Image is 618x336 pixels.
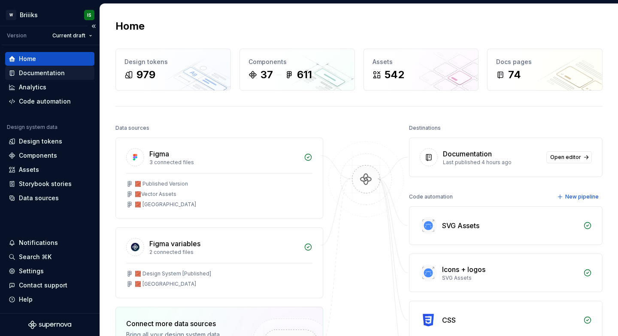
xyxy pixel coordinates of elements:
[409,122,441,134] div: Destinations
[297,68,312,82] div: 611
[5,134,94,148] a: Design tokens
[487,49,603,91] a: Docs pages74
[5,250,94,264] button: Search ⌘K
[115,122,149,134] div: Data sources
[5,236,94,250] button: Notifications
[409,191,453,203] div: Code automation
[546,151,592,163] a: Open editor
[135,180,188,187] div: 🧱 Published Version
[115,49,231,91] a: Design tokens979
[115,19,145,33] h2: Home
[5,80,94,94] a: Analytics
[19,295,33,304] div: Help
[19,137,62,146] div: Design tokens
[5,177,94,191] a: Storybook stories
[48,30,96,42] button: Current draft
[442,264,485,275] div: Icons + logos
[19,253,51,261] div: Search ⌘K
[261,68,273,82] div: 37
[508,68,521,82] div: 74
[6,10,16,20] div: W
[136,68,155,82] div: 979
[135,281,196,287] div: 🧱 [GEOGRAPHIC_DATA]
[5,278,94,292] button: Contact support
[5,66,94,80] a: Documentation
[373,58,470,66] div: Assets
[87,12,91,18] div: IS
[115,227,323,298] a: Figma variables2 connected files🧱 Design System [Published]🧱 [GEOGRAPHIC_DATA]
[149,249,299,256] div: 2 connected files
[28,321,71,329] svg: Supernova Logo
[124,58,222,66] div: Design tokens
[19,281,67,290] div: Contact support
[5,293,94,306] button: Help
[19,267,44,275] div: Settings
[5,149,94,162] a: Components
[88,20,100,32] button: Collapse sidebar
[135,191,176,198] div: 🧱Vector Assets
[5,163,94,177] a: Assets
[20,11,38,19] div: Briiiks
[19,151,57,160] div: Components
[5,52,94,66] a: Home
[554,191,603,203] button: New pipeline
[135,201,196,208] div: 🧱 [GEOGRAPHIC_DATA]
[442,220,479,231] div: SVG Assets
[19,97,71,106] div: Code automation
[2,6,98,24] button: WBriiiksIS
[19,194,59,202] div: Data sources
[248,58,346,66] div: Components
[5,264,94,278] a: Settings
[5,191,94,205] a: Data sources
[550,154,581,161] span: Open editor
[19,165,39,174] div: Assets
[442,275,578,281] div: SVG Assets
[496,58,594,66] div: Docs pages
[126,318,238,329] div: Connect more data sources
[19,238,58,247] div: Notifications
[565,193,599,200] span: New pipeline
[19,69,65,77] div: Documentation
[19,55,36,63] div: Home
[149,238,200,249] div: Figma variables
[52,32,85,39] span: Current draft
[364,49,479,91] a: Assets542
[443,149,492,159] div: Documentation
[443,159,541,166] div: Last published 4 hours ago
[442,315,456,325] div: CSS
[149,149,169,159] div: Figma
[149,159,299,166] div: 3 connected files
[19,180,72,188] div: Storybook stories
[239,49,355,91] a: Components37611
[7,124,58,131] div: Design system data
[19,83,46,92] div: Analytics
[5,95,94,108] a: Code automation
[115,137,323,219] a: Figma3 connected files🧱 Published Version🧱Vector Assets🧱 [GEOGRAPHIC_DATA]
[385,68,404,82] div: 542
[135,270,211,277] div: 🧱 Design System [Published]
[7,32,27,39] div: Version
